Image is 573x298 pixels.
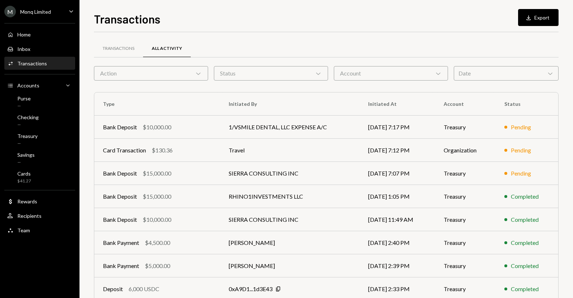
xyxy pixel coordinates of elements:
[220,162,360,185] td: SIERRA CONSULTING INC
[145,262,170,270] div: $5,000.00
[518,9,559,26] button: Export
[103,169,137,178] div: Bank Deposit
[143,39,191,58] a: All Activity
[17,152,35,158] div: Savings
[435,231,496,254] td: Treasury
[4,42,75,55] a: Inbox
[359,254,435,277] td: [DATE] 2:39 PM
[220,208,360,231] td: SIERRA CONSULTING INC
[435,208,496,231] td: Treasury
[4,224,75,237] a: Team
[94,66,208,81] div: Action
[17,213,42,219] div: Recipients
[334,66,448,81] div: Account
[511,123,531,131] div: Pending
[511,285,539,293] div: Completed
[359,162,435,185] td: [DATE] 7:07 PM
[103,238,139,247] div: Bank Payment
[17,103,31,109] div: —
[435,92,496,116] th: Account
[17,46,30,52] div: Inbox
[220,116,360,139] td: 1/VSMILE DENTAL, LLC EXPENSE A/C
[4,79,75,92] a: Accounts
[511,215,539,224] div: Completed
[145,238,170,247] div: $4,500.00
[143,123,171,131] div: $10,000.00
[94,92,220,116] th: Type
[143,215,171,224] div: $10,000.00
[435,254,496,277] td: Treasury
[17,82,39,88] div: Accounts
[4,168,75,186] a: Cards$41.27
[129,285,159,293] div: 6,000 USDC
[359,185,435,208] td: [DATE] 1:05 PM
[214,66,328,81] div: Status
[435,162,496,185] td: Treasury
[359,231,435,254] td: [DATE] 2:40 PM
[435,116,496,139] td: Treasury
[220,92,360,116] th: Initiated By
[17,178,31,184] div: $41.27
[4,195,75,208] a: Rewards
[220,139,360,162] td: Travel
[152,46,182,52] div: All Activity
[4,209,75,222] a: Recipients
[511,262,539,270] div: Completed
[359,116,435,139] td: [DATE] 7:17 PM
[103,215,137,224] div: Bank Deposit
[152,146,173,155] div: $130.36
[17,170,31,177] div: Cards
[17,133,38,139] div: Treasury
[17,159,35,165] div: —
[4,6,16,17] div: M
[4,150,75,167] a: Savings—
[454,66,559,81] div: Date
[511,192,539,201] div: Completed
[17,198,37,204] div: Rewards
[220,185,360,208] td: RHINO1INVESTMENTS LLC
[103,123,137,131] div: Bank Deposit
[4,112,75,129] a: Checking—
[4,57,75,70] a: Transactions
[17,95,31,102] div: Purse
[511,169,531,178] div: Pending
[103,146,146,155] div: Card Transaction
[94,12,160,26] h1: Transactions
[17,122,39,128] div: —
[103,192,137,201] div: Bank Deposit
[359,92,435,116] th: Initiated At
[17,141,38,147] div: —
[17,60,47,66] div: Transactions
[511,146,531,155] div: Pending
[511,238,539,247] div: Completed
[4,93,75,111] a: Purse—
[17,114,39,120] div: Checking
[435,139,496,162] td: Organization
[103,285,123,293] div: Deposit
[435,185,496,208] td: Treasury
[220,254,360,277] td: [PERSON_NAME]
[20,9,51,15] div: Monq Limited
[229,285,272,293] div: 0xA9D1...1d3E43
[94,39,143,58] a: Transactions
[496,92,558,116] th: Status
[143,169,171,178] div: $15,000.00
[220,231,360,254] td: [PERSON_NAME]
[359,139,435,162] td: [DATE] 7:12 PM
[143,192,171,201] div: $15,000.00
[17,227,30,233] div: Team
[103,262,139,270] div: Bank Payment
[17,31,31,38] div: Home
[103,46,134,52] div: Transactions
[4,131,75,148] a: Treasury—
[359,208,435,231] td: [DATE] 11:49 AM
[4,28,75,41] a: Home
